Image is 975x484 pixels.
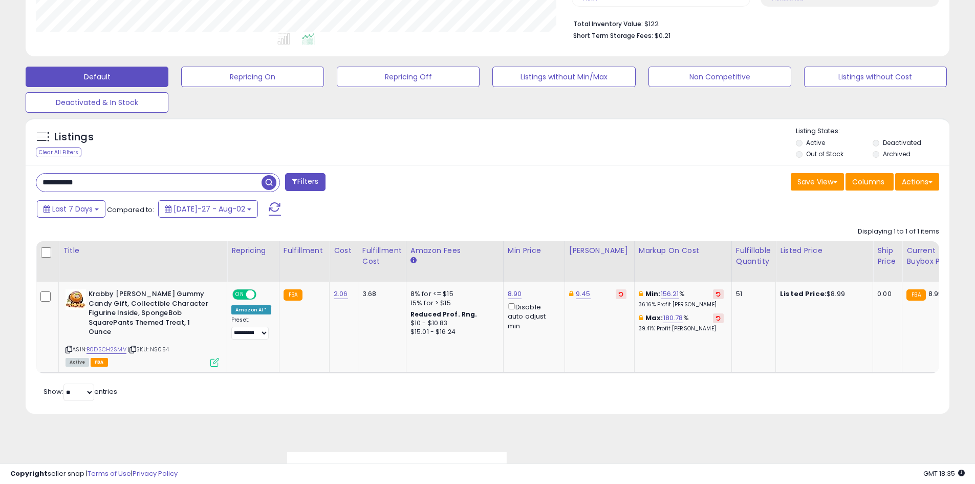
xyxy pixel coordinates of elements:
div: Fulfillment Cost [362,245,402,267]
div: Clear All Filters [36,148,81,157]
small: FBA [284,289,302,301]
button: Filters [285,173,325,191]
label: Archived [883,150,911,158]
div: 51 [736,289,768,299]
a: 2.06 [334,289,348,299]
label: Out of Stock [806,150,843,158]
div: Cost [334,245,354,256]
div: Markup on Cost [639,245,727,256]
div: Displaying 1 to 1 of 1 items [858,227,939,237]
button: [DATE]-27 - Aug-02 [158,200,258,218]
button: Last 7 Days [37,200,105,218]
b: Min: [645,289,661,299]
button: Repricing On [181,67,324,87]
span: All listings currently available for purchase on Amazon [66,358,89,367]
small: Amazon Fees. [410,256,417,265]
div: Disable auto adjust min [508,301,557,331]
span: [DATE]-27 - Aug-02 [174,204,245,214]
small: FBA [906,289,925,301]
img: 41FWAMVXEOL._SL40_.jpg [66,289,86,310]
span: $0.21 [655,31,670,40]
span: ON [233,290,246,299]
b: Total Inventory Value: [573,19,643,28]
button: Default [26,67,168,87]
div: Min Price [508,245,560,256]
div: % [639,289,724,308]
div: 8% for <= $15 [410,289,495,299]
p: 39.41% Profit [PERSON_NAME] [639,325,724,332]
li: $122 [573,17,931,29]
div: $15.01 - $16.24 [410,328,495,336]
b: Krabby [PERSON_NAME] Gummy Candy Gift, Collectible Character Figurine Inside, SpongeBob SquarePan... [89,289,213,340]
div: [PERSON_NAME] [569,245,630,256]
div: Current Buybox Price [906,245,959,267]
b: Reduced Prof. Rng. [410,310,478,319]
button: Listings without Min/Max [492,67,635,87]
i: This overrides the store level min markup for this listing [639,290,643,297]
span: 8.99 [928,289,943,299]
div: 3.68 [362,289,398,299]
button: Repricing Off [337,67,480,87]
div: Fulfillable Quantity [736,245,771,267]
i: Revert to store-level Max Markup [716,315,721,321]
div: Listed Price [780,245,869,256]
label: Deactivated [883,138,921,147]
div: 0.00 [877,289,894,299]
div: Amazon Fees [410,245,499,256]
h5: Listings [54,130,94,144]
a: 180.78 [663,313,683,323]
p: Listing States: [796,127,949,136]
button: Save View [791,173,844,191]
span: OFF [255,290,271,299]
p: 36.16% Profit [PERSON_NAME] [639,301,724,308]
div: Repricing [231,245,275,256]
b: Listed Price: [780,289,827,299]
div: % [639,313,724,332]
th: The percentage added to the cost of goods (COGS) that forms the calculator for Min & Max prices. [634,241,731,282]
span: Compared to: [107,205,154,215]
div: Preset: [231,317,271,340]
b: Short Term Storage Fees: [573,31,653,40]
span: Last 7 Days [52,204,93,214]
a: 156.21 [661,289,679,299]
div: Title [63,245,223,256]
span: Columns [852,177,884,187]
label: Active [806,138,825,147]
i: This overrides the store level max markup for this listing [639,314,643,321]
i: This overrides the store level Dynamic Max Price for this listing [569,290,573,297]
span: | SKU: NS054 [128,345,169,353]
div: ASIN: [66,289,219,365]
button: Deactivated & In Stock [26,92,168,113]
button: Actions [895,173,939,191]
a: B0DSCH2SMV [86,345,126,354]
a: 8.90 [508,289,522,299]
button: Listings without Cost [804,67,947,87]
button: Non Competitive [648,67,791,87]
span: Show: entries [44,387,117,396]
i: Revert to store-level Min Markup [716,291,721,297]
b: Max: [645,313,663,323]
div: $10 - $10.83 [410,319,495,328]
div: Fulfillment [284,245,325,256]
div: Amazon AI * [231,305,271,314]
i: Revert to store-level Dynamic Max Price [619,291,623,297]
div: $8.99 [780,289,865,299]
button: Columns [846,173,894,191]
a: 9.45 [576,289,591,299]
div: 15% for > $15 [410,299,495,308]
div: Ship Price [877,245,898,267]
span: FBA [91,358,108,367]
